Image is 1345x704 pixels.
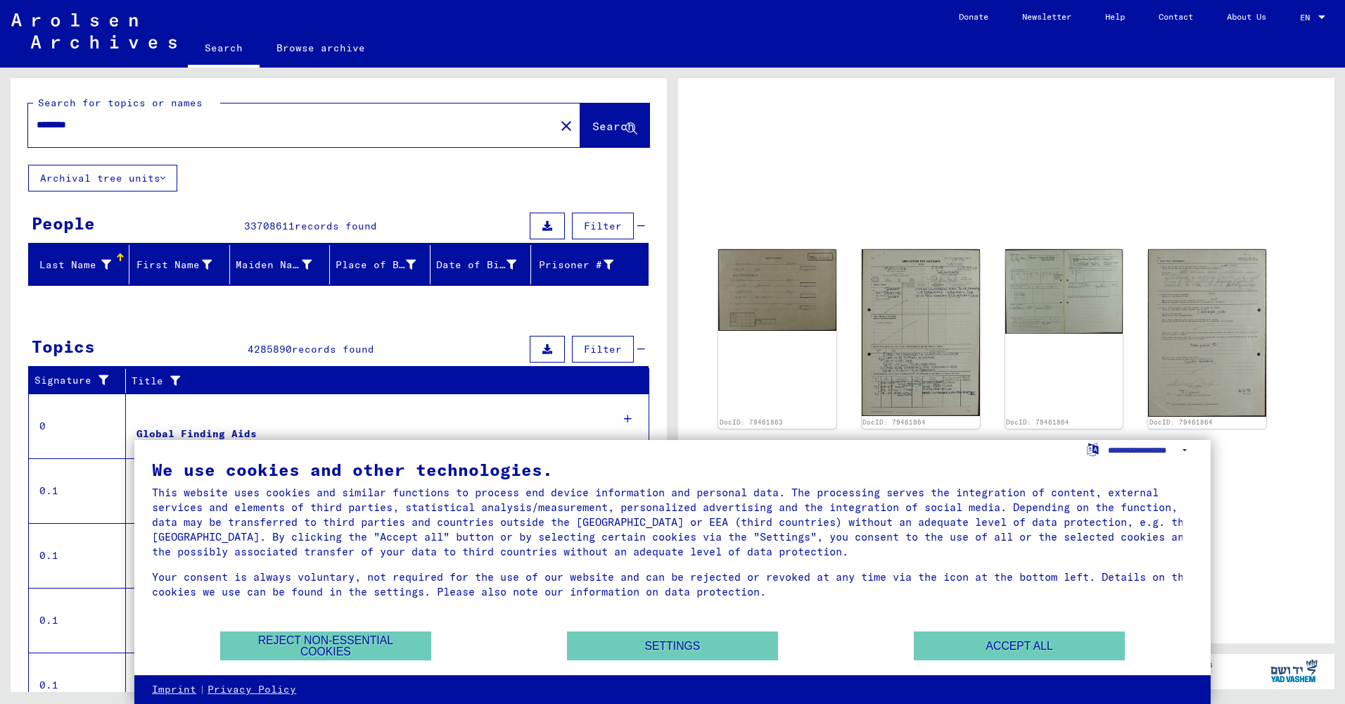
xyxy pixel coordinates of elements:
img: yv_logo.png [1268,653,1320,689]
mat-header-cell: Last Name [29,245,129,284]
a: Browse archive [260,31,382,65]
img: 002.jpg [1005,249,1123,334]
img: 003.jpg [1148,249,1266,417]
a: Privacy Policy [208,683,296,697]
img: Arolsen_neg.svg [11,13,177,49]
div: Place of Birth [336,258,416,272]
span: 33708611 [244,220,295,232]
img: 001.jpg [718,249,836,331]
span: EN [1300,13,1315,23]
button: Clear [552,111,580,139]
button: Filter [572,213,634,239]
button: Settings [567,631,778,660]
div: Date of Birth [436,253,534,276]
div: Prisoner # [537,253,631,276]
span: records found [292,343,374,356]
button: Accept all [914,631,1125,660]
a: DocID: 79461864 [1149,418,1213,426]
div: Maiden Name [236,258,312,272]
mat-label: Search for topics or names [38,96,203,109]
mat-header-cell: First Name [129,245,230,284]
span: records found [295,220,377,232]
a: DocID: 79461864 [1006,418,1069,426]
span: Search [592,119,635,133]
div: Your consent is always voluntary, not required for the use of our website and can be rejected or ... [152,570,1193,599]
span: Filter [584,220,622,232]
mat-header-cell: Date of Birth [431,245,531,284]
a: Imprint [152,683,196,697]
div: First Name [135,258,212,272]
td: 0.1 [29,523,126,588]
a: Search [188,31,260,68]
span: 4285890 [248,343,292,356]
div: Topics [32,334,95,359]
div: First Name [135,253,229,276]
mat-header-cell: Prisoner # [531,245,648,284]
td: 0 [29,394,126,458]
div: Signature [34,370,129,392]
img: 001.jpg [862,249,980,416]
button: Archival tree units [28,165,177,191]
mat-icon: close [558,118,575,134]
button: Search [580,103,649,147]
a: DocID: 79461864 [862,418,926,426]
div: Title [132,370,635,392]
div: We use cookies and other technologies. [152,461,1193,478]
button: Filter [572,336,634,363]
a: DocID: 79461863 [720,418,783,426]
td: 0.1 [29,588,126,653]
div: This website uses cookies and similar functions to process end device information and personal da... [152,485,1193,559]
span: Filter [584,343,622,356]
td: 0.1 [29,458,126,523]
div: Last Name [34,253,129,276]
div: Title [132,374,621,389]
div: People [32,210,95,236]
mat-header-cell: Place of Birth [330,245,431,284]
div: Date of Birth [436,258,516,272]
div: Place of Birth [336,253,433,276]
div: Maiden Name [236,253,330,276]
div: Signature [34,373,115,388]
div: Last Name [34,258,111,272]
mat-header-cell: Maiden Name [230,245,331,284]
div: Prisoner # [537,258,613,272]
div: Global Finding Aids [136,427,257,441]
button: Reject non-essential cookies [220,631,431,660]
